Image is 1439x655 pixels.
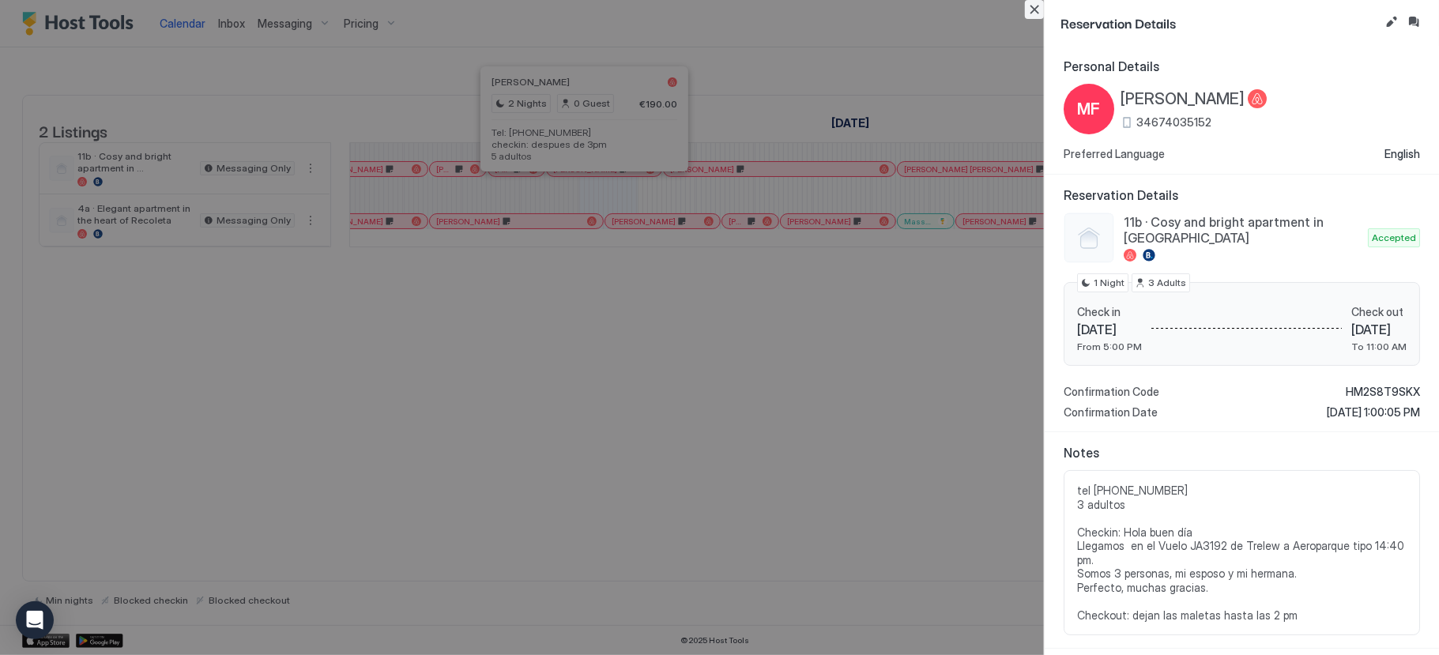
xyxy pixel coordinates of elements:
[1077,341,1142,352] span: From 5:00 PM
[1064,58,1420,74] span: Personal Details
[1094,276,1124,290] span: 1 Night
[1124,214,1362,246] span: 11b · Cosy and bright apartment in [GEOGRAPHIC_DATA]
[1078,97,1101,121] span: MF
[1404,13,1423,32] button: Inbox
[1064,147,1165,161] span: Preferred Language
[1346,385,1420,399] span: HM2S8T9SKX
[1382,13,1401,32] button: Edit reservation
[1064,187,1420,203] span: Reservation Details
[1372,231,1416,245] span: Accepted
[1121,89,1245,109] span: [PERSON_NAME]
[1060,13,1379,32] span: Reservation Details
[1148,276,1186,290] span: 3 Adults
[1351,305,1407,319] span: Check out
[1077,484,1407,622] span: tel [PHONE_NUMBER] 3 adultos Checkin: Hola buen día Llegamos en el Vuelo JA3192 de Trelew a Aerop...
[1064,405,1158,420] span: Confirmation Date
[1077,322,1142,337] span: [DATE]
[1351,322,1407,337] span: [DATE]
[1064,445,1420,461] span: Notes
[1327,405,1420,420] span: [DATE] 1:00:05 PM
[1351,341,1407,352] span: To 11:00 AM
[1064,385,1159,399] span: Confirmation Code
[1384,147,1420,161] span: English
[1136,115,1211,130] span: 34674035152
[16,601,54,639] div: Open Intercom Messenger
[1077,305,1142,319] span: Check in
